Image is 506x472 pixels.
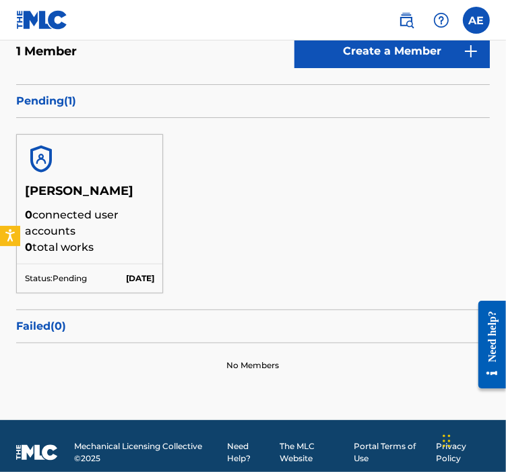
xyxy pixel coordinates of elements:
[126,272,154,285] p: [DATE]
[16,93,490,109] p: Pending ( 1 )
[25,143,57,175] img: account
[25,272,87,285] p: Status: Pending
[443,421,451,461] div: Drag
[16,44,77,59] h5: 1 Member
[294,34,490,68] a: Create a Member
[439,407,506,472] iframe: Chat Widget
[398,12,414,28] img: search
[16,318,490,334] p: Failed ( 0 )
[227,440,272,465] a: Need Help?
[468,291,506,399] iframe: Resource Center
[25,241,32,254] span: 0
[25,207,154,239] p: connected user accounts
[428,7,455,34] div: Help
[463,43,479,59] img: 9d2ae6d4665cec9f34b9.svg
[74,440,219,465] span: Mechanical Licensing Collective © 2025
[25,208,32,221] span: 0
[226,359,279,372] p: No Members
[354,440,428,465] a: Portal Terms of Use
[16,10,68,30] img: MLC Logo
[280,440,346,465] a: The MLC Website
[393,7,420,34] a: Public Search
[436,440,490,465] a: Privacy Policy
[25,183,154,207] h5: [PERSON_NAME]
[433,12,449,28] img: help
[25,239,154,256] p: total works
[16,444,58,461] img: logo
[463,7,490,34] div: User Menu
